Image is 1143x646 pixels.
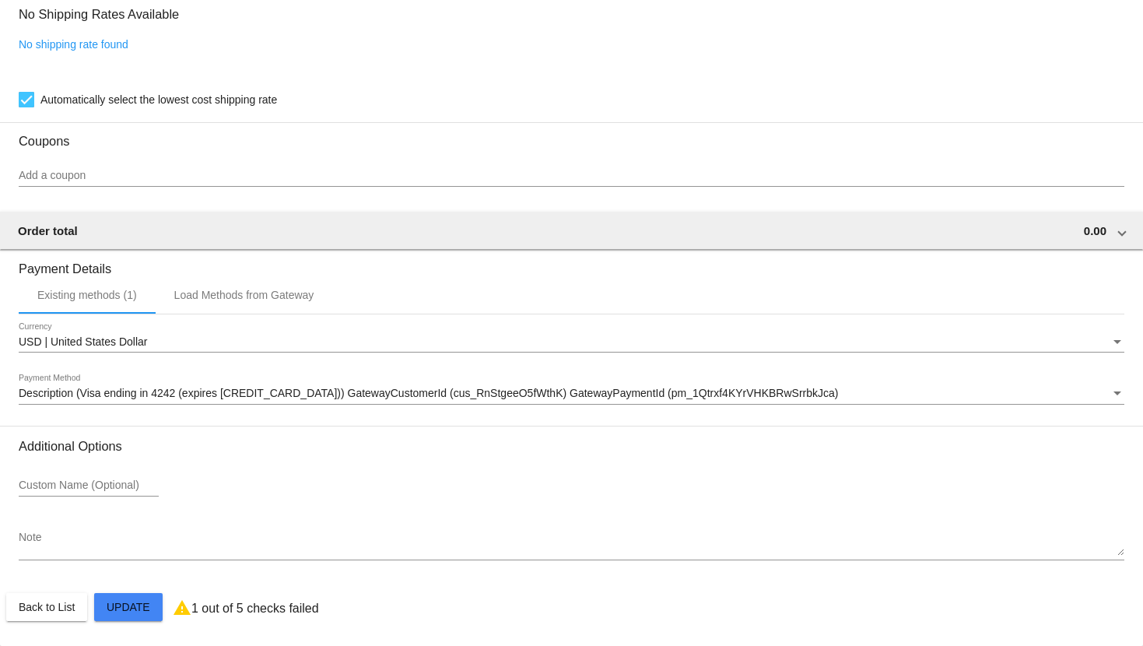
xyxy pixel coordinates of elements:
[19,387,839,399] span: Description (Visa ending in 4242 (expires [CREDIT_CARD_DATA])) GatewayCustomerId (cus_RnStgeeO5fW...
[19,336,1124,349] mat-select: Currency
[19,479,159,492] input: Custom Name (Optional)
[19,388,1124,400] mat-select: Payment Method
[19,250,1124,276] h3: Payment Details
[18,224,78,237] span: Order total
[6,593,87,621] button: Back to List
[174,289,314,301] div: Load Methods from Gateway
[173,599,191,617] mat-icon: warning
[19,38,128,51] a: No shipping rate found
[19,335,147,348] span: USD | United States Dollar
[37,289,137,301] div: Existing methods (1)
[40,90,277,109] span: Automatically select the lowest cost shipping rate
[19,439,1124,454] h3: Additional Options
[19,170,1124,182] input: Add a coupon
[1084,224,1106,237] span: 0.00
[19,122,1124,149] h3: Coupons
[191,602,319,616] p: 1 out of 5 checks failed
[107,601,150,613] span: Update
[19,601,75,613] span: Back to List
[94,593,163,621] button: Update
